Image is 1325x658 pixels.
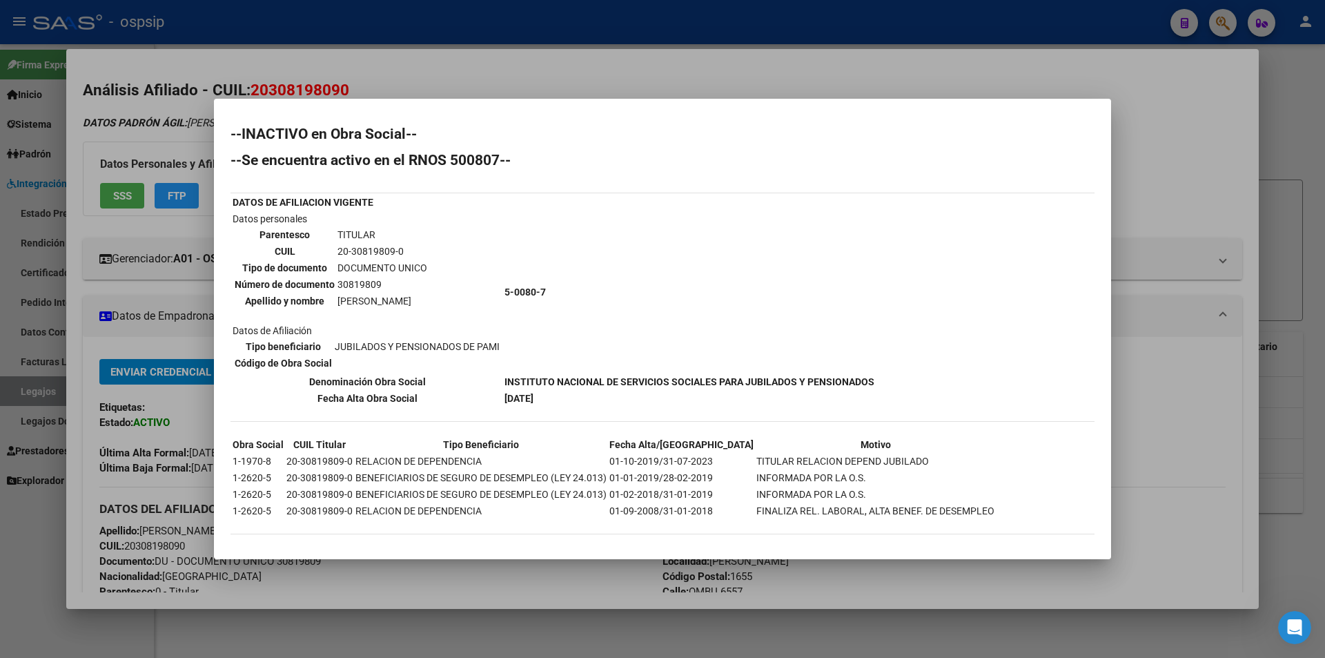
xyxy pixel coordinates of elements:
[232,470,284,485] td: 1-2620-5
[355,503,607,519] td: RELACION DE DEPENDENCIA
[286,470,353,485] td: 20-30819809-0
[756,454,995,469] td: TITULAR RELACION DEPEND JUBILADO
[609,470,754,485] td: 01-01-2019/28-02-2019
[504,287,546,298] b: 5-0080-7
[355,454,607,469] td: RELACION DE DEPENDENCIA
[286,454,353,469] td: 20-30819809-0
[230,127,1095,141] h2: --INACTIVO en Obra Social--
[355,487,607,502] td: BENEFICIARIOS DE SEGURO DE DESEMPLEO (LEY 24.013)
[355,437,607,452] th: Tipo Beneficiario
[232,211,502,373] td: Datos personales Datos de Afiliación
[234,293,335,309] th: Apellido y nombre
[756,487,995,502] td: INFORMADA POR LA O.S.
[609,437,754,452] th: Fecha Alta/[GEOGRAPHIC_DATA]
[504,376,874,387] b: INSTITUTO NACIONAL DE SERVICIOS SOCIALES PARA JUBILADOS Y PENSIONADOS
[337,227,428,242] td: TITULAR
[234,227,335,242] th: Parentesco
[234,356,333,371] th: Código de Obra Social
[232,487,284,502] td: 1-2620-5
[286,437,353,452] th: CUIL Titular
[234,277,335,292] th: Número de documento
[609,487,754,502] td: 01-02-2018/31-01-2019
[756,503,995,519] td: FINALIZA REL. LABORAL, ALTA BENEF. DE DESEMPLEO
[504,393,533,404] b: [DATE]
[355,470,607,485] td: BENEFICIARIOS DE SEGURO DE DESEMPLEO (LEY 24.013)
[756,437,995,452] th: Motivo
[232,454,284,469] td: 1-1970-8
[232,437,284,452] th: Obra Social
[230,153,1095,167] h2: --Se encuentra activo en el RNOS 500807--
[337,260,428,275] td: DOCUMENTO UNICO
[337,293,428,309] td: [PERSON_NAME]
[334,339,500,354] td: JUBILADOS Y PENSIONADOS DE PAMI
[232,503,284,519] td: 1-2620-5
[756,470,995,485] td: INFORMADA POR LA O.S.
[232,391,502,406] th: Fecha Alta Obra Social
[337,244,428,259] td: 20-30819809-0
[609,454,754,469] td: 01-10-2019/31-07-2023
[286,503,353,519] td: 20-30819809-0
[337,277,428,292] td: 30819809
[234,260,335,275] th: Tipo de documento
[233,197,373,208] b: DATOS DE AFILIACION VIGENTE
[286,487,353,502] td: 20-30819809-0
[234,339,333,354] th: Tipo beneficiario
[234,244,335,259] th: CUIL
[1278,611,1311,644] iframe: Intercom live chat
[609,503,754,519] td: 01-09-2008/31-01-2018
[232,374,502,389] th: Denominación Obra Social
